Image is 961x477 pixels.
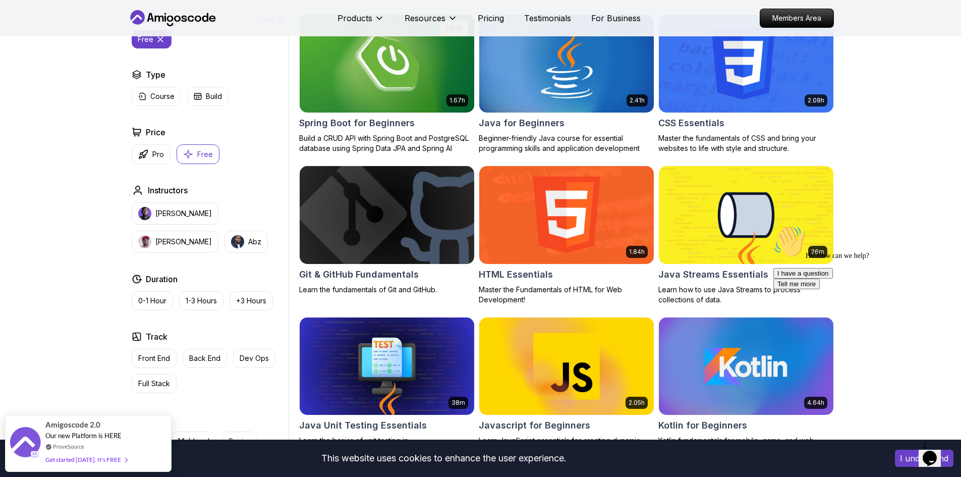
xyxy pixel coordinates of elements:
button: Accept cookies [895,450,953,467]
img: Javascript for Beginners card [479,317,654,415]
a: Javascript for Beginners card2.05hJavascript for BeginnersLearn JavaScript essentials for creatin... [479,317,654,456]
div: Get started [DATE]. It's FREE [45,454,127,465]
img: Java for Beginners card [479,15,654,113]
p: [PERSON_NAME] [155,237,212,247]
p: Beginner-friendly Java course for essential programming skills and application development [479,133,654,153]
h2: Javascript for Beginners [479,418,590,433]
h2: Java for Beginners [479,116,564,130]
button: +3 Hours [230,291,273,310]
p: Back End [189,353,220,363]
p: 2.41h [630,96,645,104]
p: free [138,34,153,44]
img: provesource social proof notification image [10,427,40,460]
a: Pricing [478,12,504,24]
button: Resources [405,12,458,32]
p: 1.84h [629,248,645,256]
h2: Spring Boot for Beginners [299,116,415,130]
img: CSS Essentials card [659,15,833,113]
p: Front End [138,353,170,363]
img: instructor img [231,235,244,248]
a: HTML Essentials card1.84hHTML EssentialsMaster the Fundamentals of HTML for Web Development! [479,166,654,305]
span: Amigoscode 2.0 [45,419,100,431]
h2: Level [146,413,167,426]
a: Testimonials [524,12,571,24]
button: Course [132,87,181,106]
a: Kotlin for Beginners card4.64hKotlin for BeginnersKotlin fundamentals for mobile, game, and web d... [658,317,834,456]
iframe: chat widget [919,437,951,467]
h2: Java Streams Essentials [658,268,768,282]
p: Members Area [760,9,833,27]
p: Learn the basics of unit testing in [GEOGRAPHIC_DATA]. [299,436,475,456]
p: Build [206,91,222,101]
a: Java Unit Testing Essentials card38mJava Unit Testing EssentialsLearn the basics of unit testing ... [299,317,475,456]
button: Full Stack [132,374,177,393]
p: Resources [405,12,445,24]
p: Dev Ops [240,353,269,363]
span: Our new Platform is HERE [45,432,122,440]
button: Build [187,87,229,106]
span: Hi! How can we help? [4,30,100,38]
img: Kotlin for Beginners card [659,317,833,415]
div: This website uses cookies to enhance the user experience. [8,447,880,469]
p: 1.67h [449,96,465,104]
h2: Price [146,126,165,138]
button: 1-3 Hours [179,291,223,310]
p: Products [337,12,372,24]
h2: Track [146,331,167,343]
p: 0-1 Hour [138,296,166,306]
p: [PERSON_NAME] [155,208,212,219]
a: CSS Essentials card2.08hCSS EssentialsMaster the fundamentals of CSS and bring your websites to l... [658,14,834,153]
img: Java Streams Essentials card [654,164,837,266]
img: instructor img [138,235,151,248]
button: instructor img[PERSON_NAME] [132,202,218,225]
button: Tell me more [4,57,50,68]
h2: Type [146,69,165,81]
p: Kotlin fundamentals for mobile, game, and web development [658,436,834,456]
a: Git & GitHub Fundamentals cardGit & GitHub FundamentalsLearn the fundamentals of Git and GitHub. [299,166,475,295]
p: Free [197,149,213,160]
p: Full Stack [138,379,170,389]
h2: CSS Essentials [658,116,724,130]
p: Master the Fundamentals of HTML for Web Development! [479,285,654,305]
p: Master the fundamentals of CSS and bring your websites to life with style and structure. [658,133,834,153]
p: 2.05h [629,399,645,407]
p: Pro [152,149,164,160]
button: I have a question [4,46,64,57]
button: Pro [132,144,171,164]
h2: HTML Essentials [479,268,553,282]
button: Back End [183,349,227,368]
img: HTML Essentials card [479,166,654,264]
a: Java for Beginners card2.41hJava for BeginnersBeginner-friendly Java course for essential program... [479,14,654,153]
button: free [132,30,172,48]
p: 1-3 Hours [186,296,217,306]
h2: Kotlin for Beginners [658,418,747,433]
button: Front End [132,349,177,368]
p: Abz [248,237,261,247]
h2: Git & GitHub Fundamentals [299,268,419,282]
button: instructor img[PERSON_NAME] [132,231,218,253]
img: instructor img [138,207,151,220]
p: 2.08h [808,96,824,104]
button: Products [337,12,384,32]
img: Java Unit Testing Essentials card [300,317,474,415]
button: Dev Ops [233,349,275,368]
a: Java Streams Essentials card26mJava Streams EssentialsLearn how to use Java Streams to process co... [658,166,834,305]
a: For Business [591,12,641,24]
div: 👋Hi! How can we help?I have a questionTell me more [4,4,186,68]
h2: Duration [146,273,178,285]
a: ProveSource [53,442,84,451]
p: Learn JavaScript essentials for creating dynamic, interactive web applications [479,436,654,456]
p: Mid-level [178,436,209,446]
p: Senior [229,436,250,446]
img: Spring Boot for Beginners card [300,15,474,113]
button: 0-1 Hour [132,291,173,310]
p: +3 Hours [236,296,266,306]
p: Learn the fundamentals of Git and GitHub. [299,285,475,295]
button: Free [177,144,219,164]
p: Learn how to use Java Streams to process collections of data. [658,285,834,305]
a: Spring Boot for Beginners card1.67hNEWSpring Boot for BeginnersBuild a CRUD API with Spring Boot ... [299,14,475,153]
